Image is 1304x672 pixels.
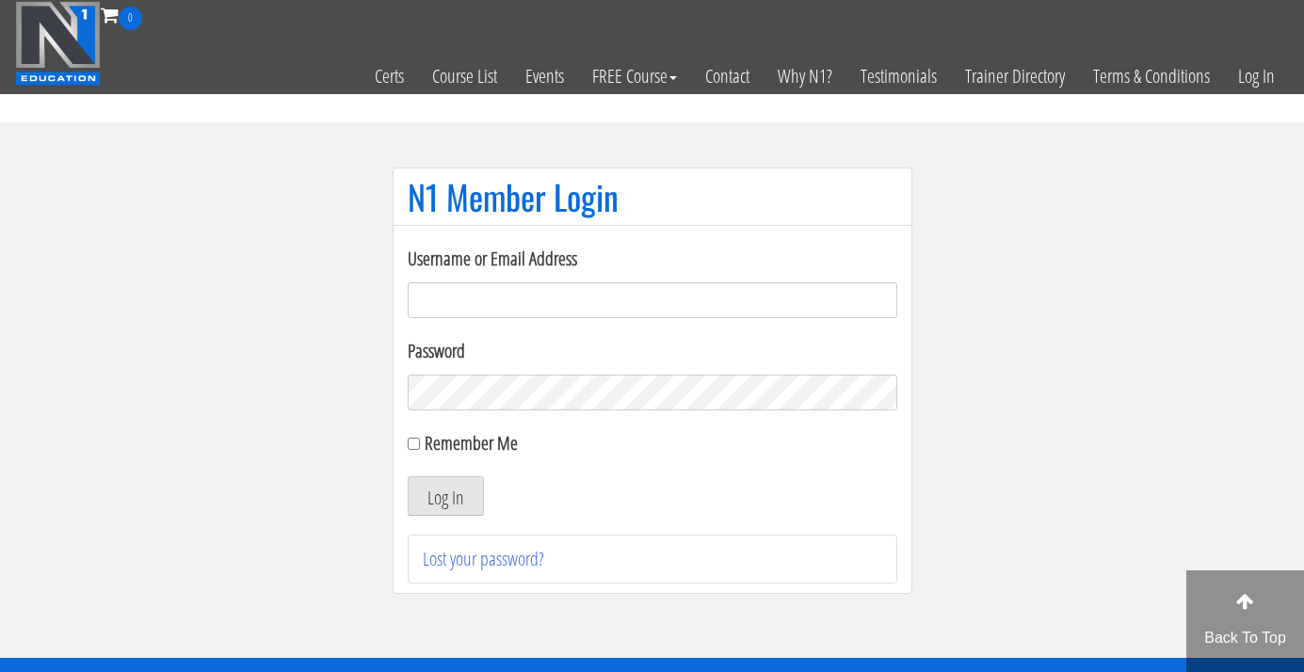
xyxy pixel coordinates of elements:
[418,30,511,122] a: Course List
[691,30,764,122] a: Contact
[1079,30,1224,122] a: Terms & Conditions
[361,30,418,122] a: Certs
[15,1,101,86] img: n1-education
[408,178,897,216] h1: N1 Member Login
[951,30,1079,122] a: Trainer Directory
[101,2,142,27] a: 0
[119,7,142,30] span: 0
[846,30,951,122] a: Testimonials
[511,30,578,122] a: Events
[408,245,897,273] label: Username or Email Address
[408,337,897,365] label: Password
[423,546,544,571] a: Lost your password?
[764,30,846,122] a: Why N1?
[1224,30,1289,122] a: Log In
[425,430,518,456] label: Remember Me
[578,30,691,122] a: FREE Course
[408,476,484,516] button: Log In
